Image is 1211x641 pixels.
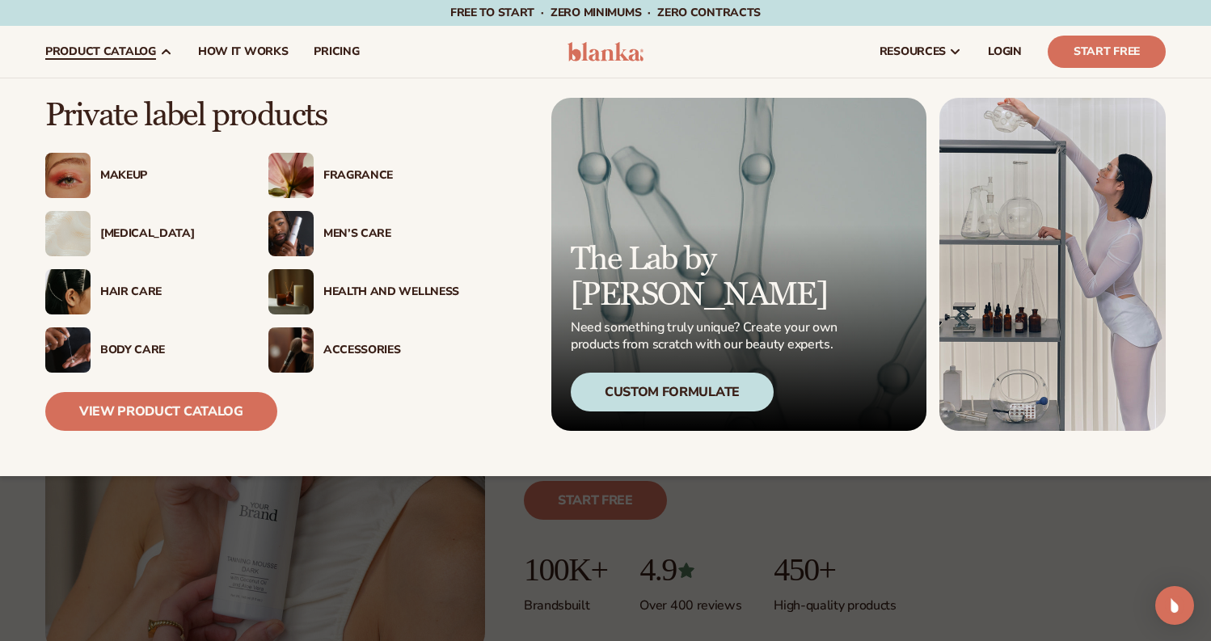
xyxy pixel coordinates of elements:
[45,327,236,373] a: Male hand applying moisturizer. Body Care
[198,45,289,58] span: How It Works
[45,211,91,256] img: Cream moisturizer swatch.
[45,269,236,314] a: Female hair pulled back with clips. Hair Care
[45,153,91,198] img: Female with glitter eye makeup.
[100,344,236,357] div: Body Care
[268,211,459,256] a: Male holding moisturizer bottle. Men’s Care
[268,327,459,373] a: Female with makeup brush. Accessories
[268,153,314,198] img: Pink blooming flower.
[45,392,277,431] a: View Product Catalog
[45,211,236,256] a: Cream moisturizer swatch. [MEDICAL_DATA]
[323,285,459,299] div: Health And Wellness
[571,319,842,353] p: Need something truly unique? Create your own products from scratch with our beauty experts.
[268,153,459,198] a: Pink blooming flower. Fragrance
[45,45,156,58] span: product catalog
[45,327,91,373] img: Male hand applying moisturizer.
[551,98,926,431] a: Microscopic product formula. The Lab by [PERSON_NAME] Need something truly unique? Create your ow...
[571,373,774,411] div: Custom Formulate
[45,269,91,314] img: Female hair pulled back with clips.
[100,169,236,183] div: Makeup
[975,26,1035,78] a: LOGIN
[323,227,459,241] div: Men’s Care
[323,169,459,183] div: Fragrance
[100,227,236,241] div: [MEDICAL_DATA]
[268,269,314,314] img: Candles and incense on table.
[568,42,644,61] img: logo
[301,26,372,78] a: pricing
[867,26,975,78] a: resources
[988,45,1022,58] span: LOGIN
[939,98,1166,431] img: Female in lab with equipment.
[185,26,302,78] a: How It Works
[1155,586,1194,625] div: Open Intercom Messenger
[100,285,236,299] div: Hair Care
[32,26,185,78] a: product catalog
[450,5,761,20] span: Free to start · ZERO minimums · ZERO contracts
[45,98,459,133] p: Private label products
[45,153,236,198] a: Female with glitter eye makeup. Makeup
[880,45,946,58] span: resources
[268,211,314,256] img: Male holding moisturizer bottle.
[1048,36,1166,68] a: Start Free
[268,327,314,373] img: Female with makeup brush.
[323,344,459,357] div: Accessories
[268,269,459,314] a: Candles and incense on table. Health And Wellness
[314,45,359,58] span: pricing
[571,242,842,313] p: The Lab by [PERSON_NAME]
